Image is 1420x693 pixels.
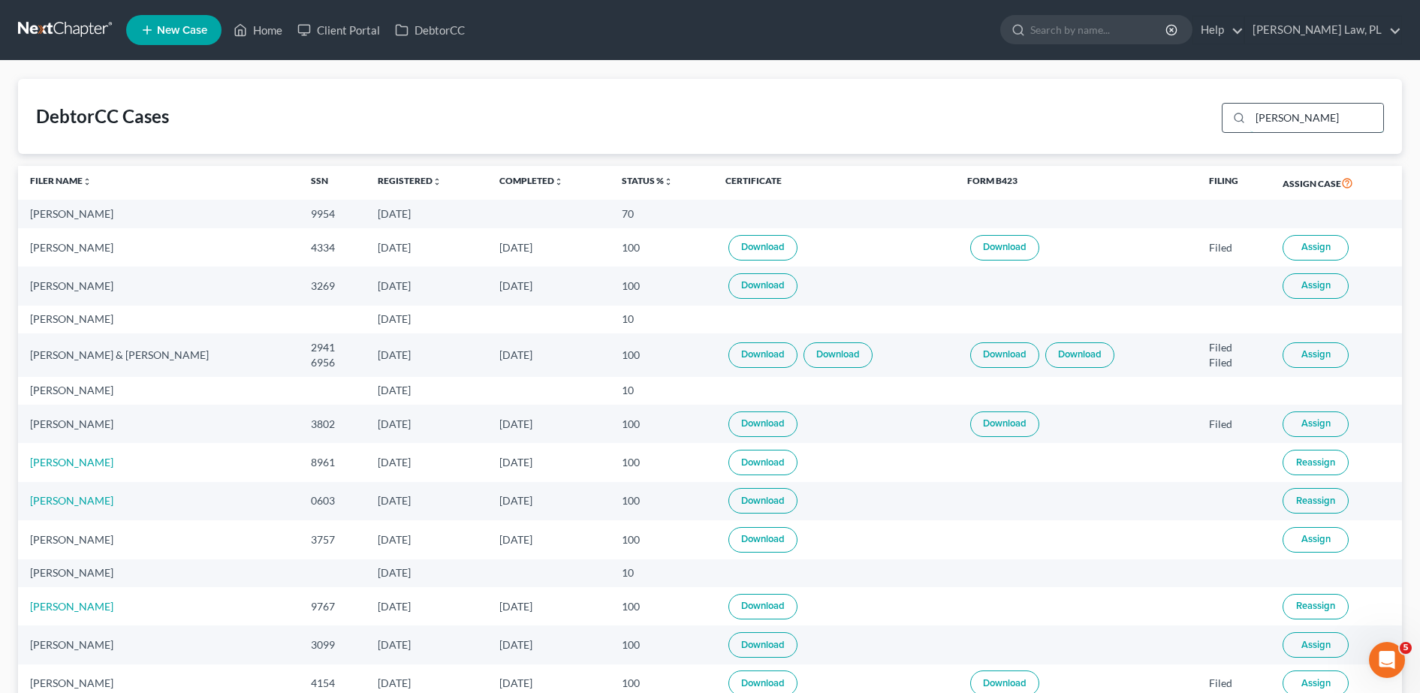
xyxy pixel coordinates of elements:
a: [PERSON_NAME] [30,600,113,613]
span: Reassign [1296,495,1335,507]
div: Filed [1209,676,1259,691]
div: 4154 [311,676,354,691]
i: unfold_more [83,177,92,186]
td: [DATE] [366,587,487,625]
a: [PERSON_NAME] [30,494,113,507]
a: [PERSON_NAME] Law, PL [1245,17,1401,44]
button: Reassign [1283,450,1349,475]
a: Download [970,411,1039,437]
td: [DATE] [366,333,487,376]
button: Assign [1283,235,1349,261]
td: 100 [610,520,714,559]
a: Status %unfold_more [622,175,673,186]
td: 100 [610,587,714,625]
div: 0603 [311,493,354,508]
iframe: Intercom live chat [1369,642,1405,678]
input: Search... [1250,104,1383,132]
span: Assign [1301,677,1331,689]
th: Certificate [713,166,955,200]
div: 9767 [311,599,354,614]
td: 10 [610,306,714,333]
button: Assign [1283,632,1349,658]
td: [DATE] [487,333,609,376]
a: Download [728,235,797,261]
div: 8961 [311,455,354,470]
td: [DATE] [487,587,609,625]
i: unfold_more [664,177,673,186]
td: [DATE] [366,559,487,587]
div: [PERSON_NAME] & [PERSON_NAME] [30,348,287,363]
td: [DATE] [487,405,609,443]
td: [DATE] [487,267,609,305]
span: Assign [1301,279,1331,291]
div: [PERSON_NAME] [30,279,287,294]
td: [DATE] [487,443,609,481]
div: 3099 [311,637,354,652]
td: [DATE] [487,520,609,559]
a: Download [728,488,797,514]
a: Download [728,342,797,368]
span: Assign [1301,241,1331,253]
td: 100 [610,228,714,267]
a: Download [970,342,1039,368]
a: Home [226,17,290,44]
i: unfold_more [554,177,563,186]
td: 100 [610,267,714,305]
td: [DATE] [366,405,487,443]
td: [DATE] [366,267,487,305]
td: [DATE] [366,306,487,333]
a: Completedunfold_more [499,175,563,186]
a: Download [970,235,1039,261]
td: [DATE] [487,625,609,664]
button: Assign [1283,342,1349,368]
span: Assign [1301,533,1331,545]
a: Download [728,273,797,299]
a: Download [728,594,797,619]
span: Assign [1301,417,1331,429]
span: 5 [1400,642,1412,654]
div: DebtorCC Cases [36,104,169,128]
td: 10 [610,559,714,587]
td: [DATE] [366,377,487,405]
div: 9954 [311,206,354,221]
div: Filed [1209,340,1259,355]
th: SSN [299,166,366,200]
div: [PERSON_NAME] [30,240,287,255]
button: Assign [1283,273,1349,299]
td: 10 [610,377,714,405]
span: Assign [1301,348,1331,360]
div: [PERSON_NAME] [30,206,287,221]
div: [PERSON_NAME] [30,637,287,652]
div: [PERSON_NAME] [30,383,287,398]
button: Assign [1283,527,1349,553]
td: 100 [610,405,714,443]
td: [DATE] [366,443,487,481]
div: Filed [1209,355,1259,370]
div: 3269 [311,279,354,294]
span: New Case [157,25,207,36]
span: Reassign [1296,456,1335,469]
th: Assign Case [1271,166,1402,200]
th: Filing [1197,166,1271,200]
span: Assign [1301,639,1331,651]
div: [PERSON_NAME] [30,532,287,547]
a: Download [1045,342,1114,368]
div: 3802 [311,417,354,432]
a: [PERSON_NAME] [30,456,113,469]
td: 100 [610,333,714,376]
a: DebtorCC [387,17,472,44]
td: 100 [610,443,714,481]
a: Download [728,632,797,658]
a: Help [1193,17,1244,44]
div: 3757 [311,532,354,547]
span: Reassign [1296,600,1335,612]
td: [DATE] [366,625,487,664]
a: Download [728,527,797,553]
div: 6956 [311,355,354,370]
th: Form B423 [955,166,1197,200]
div: 2941 [311,340,354,355]
button: Reassign [1283,488,1349,514]
td: 70 [610,200,714,227]
div: [PERSON_NAME] [30,417,287,432]
td: 100 [610,625,714,664]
